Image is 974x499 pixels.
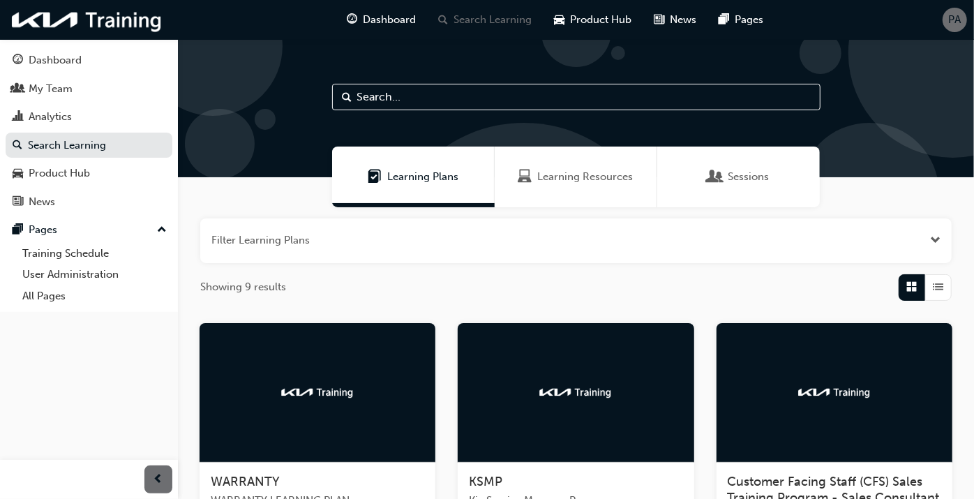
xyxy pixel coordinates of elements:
[570,12,631,28] span: Product Hub
[17,264,172,285] a: User Administration
[13,83,23,96] span: people-icon
[707,6,774,34] a: pages-iconPages
[368,169,382,185] span: Learning Plans
[332,84,821,110] input: Search...
[654,11,664,29] span: news-icon
[7,6,167,34] img: kia-training
[13,224,23,237] span: pages-icon
[336,6,427,34] a: guage-iconDashboard
[427,6,543,34] a: search-iconSearch Learning
[332,147,495,207] a: Learning PlansLearning Plans
[554,11,564,29] span: car-icon
[495,147,657,207] a: Learning ResourcesLearning Resources
[347,11,357,29] span: guage-icon
[29,165,90,181] div: Product Hub
[13,54,23,67] span: guage-icon
[6,189,172,215] a: News
[29,109,72,125] div: Analytics
[387,169,458,185] span: Learning Plans
[29,194,55,210] div: News
[17,243,172,265] a: Training Schedule
[13,167,23,180] span: car-icon
[29,222,57,238] div: Pages
[728,169,769,185] span: Sessions
[469,474,502,489] span: KSMP
[543,6,643,34] a: car-iconProduct Hub
[6,161,172,186] a: Product Hub
[13,140,22,152] span: search-icon
[735,12,763,28] span: Pages
[518,169,532,185] span: Learning Resources
[6,133,172,158] a: Search Learning
[657,147,820,207] a: SessionsSessions
[6,104,172,130] a: Analytics
[6,217,172,243] button: Pages
[930,232,941,248] button: Open the filter
[153,471,164,489] span: prev-icon
[6,47,172,73] a: Dashboard
[279,385,356,399] img: kia-training
[943,8,967,32] button: PA
[934,279,944,295] span: List
[796,385,873,399] img: kia-training
[6,76,172,102] a: My Team
[29,52,82,68] div: Dashboard
[363,12,416,28] span: Dashboard
[949,12,961,28] span: PA
[13,196,23,209] span: news-icon
[708,169,722,185] span: Sessions
[537,385,614,399] img: kia-training
[157,221,167,239] span: up-icon
[670,12,696,28] span: News
[200,279,286,295] span: Showing 9 results
[17,285,172,307] a: All Pages
[211,474,280,489] span: WARRANTY
[343,89,352,105] span: Search
[13,111,23,124] span: chart-icon
[438,11,448,29] span: search-icon
[643,6,707,34] a: news-iconNews
[29,81,73,97] div: My Team
[538,169,634,185] span: Learning Resources
[719,11,729,29] span: pages-icon
[907,279,917,295] span: Grid
[6,45,172,217] button: DashboardMy TeamAnalyticsSearch LearningProduct HubNews
[454,12,532,28] span: Search Learning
